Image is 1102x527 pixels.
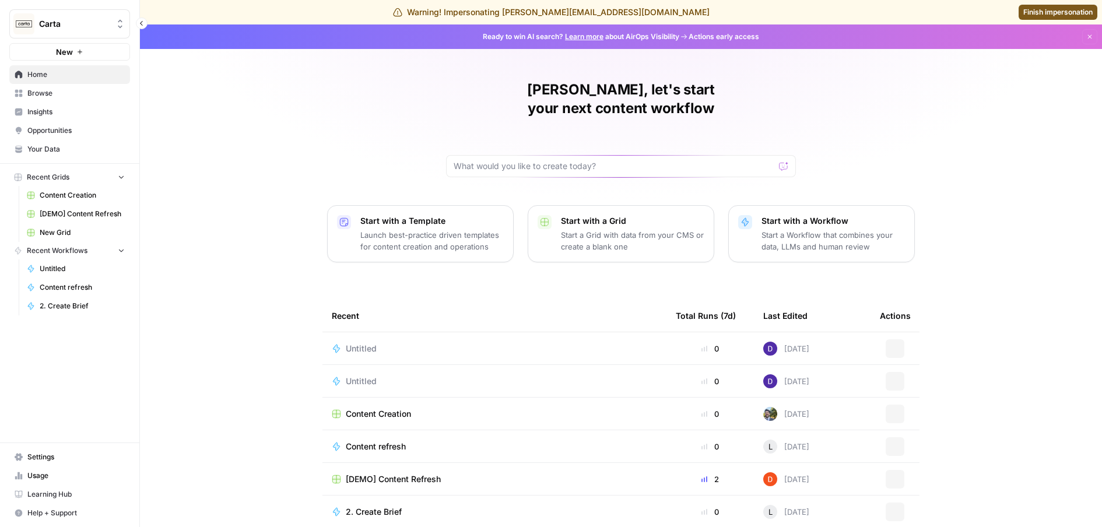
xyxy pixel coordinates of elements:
span: Recent Grids [27,172,69,182]
div: 0 [676,408,745,420]
span: 2. Create Brief [40,301,125,311]
button: Start with a GridStart a Grid with data from your CMS or create a blank one [528,205,714,262]
div: [DATE] [763,407,809,421]
div: [DATE] [763,472,809,486]
span: Untitled [346,343,377,354]
div: 2 [676,473,745,485]
span: Settings [27,452,125,462]
span: Carta [39,18,110,30]
div: Recent [332,300,657,332]
img: Carta Logo [13,13,34,34]
span: Usage [27,470,125,481]
span: Home [27,69,125,80]
h1: [PERSON_NAME], let's start your next content workflow [446,80,796,118]
span: L [768,441,773,452]
a: Settings [9,448,130,466]
p: Start with a Workflow [761,215,905,227]
button: Start with a WorkflowStart a Workflow that combines your data, LLMs and human review [728,205,915,262]
div: Total Runs (7d) [676,300,736,332]
a: Content Creation [332,408,657,420]
div: [DATE] [763,342,809,356]
div: 0 [676,375,745,387]
a: Learn more [565,32,603,41]
span: Insights [27,107,125,117]
a: Content refresh [332,441,657,452]
span: Learning Hub [27,489,125,500]
a: Opportunities [9,121,130,140]
a: Learning Hub [9,485,130,504]
span: Content Creation [346,408,411,420]
span: 2. Create Brief [346,506,402,518]
span: Untitled [40,263,125,274]
a: [DEMO] Content Refresh [22,205,130,223]
a: 2. Create Brief [332,506,657,518]
a: Browse [9,84,130,103]
span: Untitled [346,375,377,387]
div: Actions [880,300,911,332]
button: Recent Workflows [9,242,130,259]
span: Ready to win AI search? about AirOps Visibility [483,31,679,42]
button: Help + Support [9,504,130,522]
div: [DATE] [763,440,809,454]
img: 8e1kl30e504tbu4klt84v0xbx9a2 [763,472,777,486]
a: Untitled [22,259,130,278]
div: [DATE] [763,374,809,388]
a: Untitled [332,375,657,387]
div: 0 [676,441,745,452]
button: Recent Grids [9,168,130,186]
img: 5gmal12a4h6pmgtf80cvs7hedidr [763,407,777,421]
span: Opportunities [27,125,125,136]
span: Actions early access [689,31,759,42]
a: Untitled [332,343,657,354]
a: Finish impersonation [1019,5,1097,20]
a: Home [9,65,130,84]
div: 0 [676,343,745,354]
p: Start a Grid with data from your CMS or create a blank one [561,229,704,252]
div: Warning! Impersonating [PERSON_NAME][EMAIL_ADDRESS][DOMAIN_NAME] [393,6,710,18]
div: Last Edited [763,300,808,332]
a: Your Data [9,140,130,159]
a: Content Creation [22,186,130,205]
p: Start with a Template [360,215,504,227]
a: Insights [9,103,130,121]
span: Content refresh [40,282,125,293]
a: [DEMO] Content Refresh [332,473,657,485]
p: Start with a Grid [561,215,704,227]
div: [DATE] [763,505,809,519]
span: Finish impersonation [1023,7,1093,17]
span: Your Data [27,144,125,154]
p: Start a Workflow that combines your data, LLMs and human review [761,229,905,252]
span: Content refresh [346,441,406,452]
input: What would you like to create today? [454,160,774,172]
span: Browse [27,88,125,99]
a: 2. Create Brief [22,297,130,315]
span: Content Creation [40,190,125,201]
p: Launch best-practice driven templates for content creation and operations [360,229,504,252]
div: 0 [676,506,745,518]
a: New Grid [22,223,130,242]
span: New Grid [40,227,125,238]
span: Help + Support [27,508,125,518]
img: 6clbhjv5t98vtpq4yyt91utag0vy [763,342,777,356]
a: Content refresh [22,278,130,297]
img: 6clbhjv5t98vtpq4yyt91utag0vy [763,374,777,388]
span: Recent Workflows [27,245,87,256]
button: Workspace: Carta [9,9,130,38]
span: L [768,506,773,518]
a: Usage [9,466,130,485]
button: New [9,43,130,61]
span: [DEMO] Content Refresh [346,473,441,485]
span: [DEMO] Content Refresh [40,209,125,219]
span: New [56,46,73,58]
button: Start with a TemplateLaunch best-practice driven templates for content creation and operations [327,205,514,262]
